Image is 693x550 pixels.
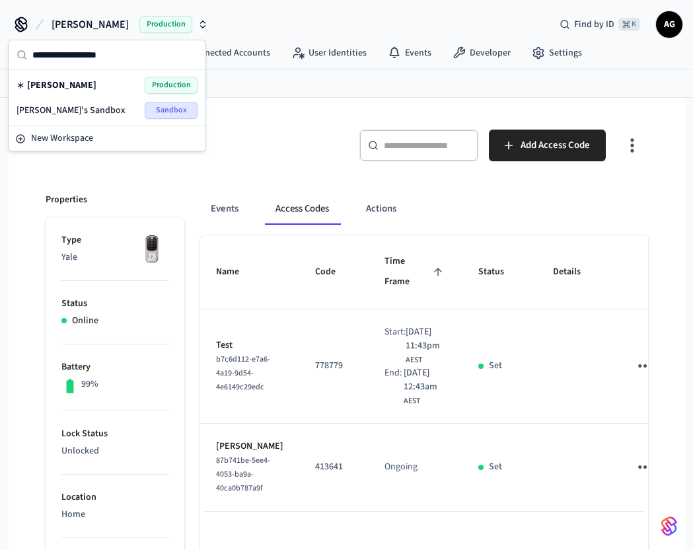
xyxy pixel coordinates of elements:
span: Status [478,262,521,282]
span: Time Frame [384,251,447,293]
span: AEST [404,395,420,407]
span: Production [139,16,192,33]
img: SeamLogoGradient.69752ec5.svg [661,516,677,537]
a: User Identities [281,41,377,65]
span: [PERSON_NAME] [27,79,96,92]
span: ⌘ K [618,18,640,31]
div: Australia/Brisbane [404,366,447,407]
p: Unlocked [61,444,168,458]
button: Events [200,193,249,225]
p: Home [61,508,168,522]
span: b7c6d112-e7a6-4a19-9d54-4e6149c29edc [216,354,270,393]
td: Ongoing [369,424,462,512]
div: Start: [384,325,406,366]
div: End: [384,366,404,407]
span: [DATE] 12:43am [404,366,447,394]
span: Find by ID [574,18,614,31]
div: Suggestions [9,70,205,126]
img: Yale Assure Touchscreen Wifi Smart Lock, Satin Nickel, Front [135,233,168,266]
h5: Mud Room Door [46,130,339,157]
p: Lock Status [61,427,168,441]
a: Settings [521,41,593,65]
span: Add Access Code [521,137,590,154]
span: [PERSON_NAME]'s Sandbox [17,104,126,117]
p: Test [216,338,283,352]
p: 778779 [315,359,353,373]
span: Sandbox [145,102,198,119]
p: 99% [81,377,98,391]
div: ant example [200,193,648,225]
a: Developer [442,41,521,65]
span: Details [553,262,598,282]
button: AG [656,11,682,38]
span: [PERSON_NAME] [52,17,129,32]
a: Events [377,41,442,65]
p: Status [61,297,168,311]
p: 413641 [315,460,353,474]
p: Location [61,491,168,504]
span: Code [315,262,353,282]
span: AEST [406,354,422,366]
span: Production [145,77,198,94]
p: Yale [61,251,168,264]
span: New Workspace [31,132,93,145]
button: Access Codes [265,193,340,225]
span: [DATE] 11:43pm [406,325,447,353]
div: Australia/Brisbane [406,325,447,366]
p: Set [489,460,502,474]
span: Name [216,262,256,282]
span: AG [657,13,681,36]
p: Type [61,233,168,247]
button: New Workspace [10,128,204,149]
button: Add Access Code [489,130,606,161]
p: Online [72,314,98,328]
span: 87b741be-5ee4-4053-ba9a-40ca0b787a9f [216,455,270,494]
a: Connected Accounts [161,41,281,65]
div: Find by ID⌘ K [549,13,651,36]
p: Properties [46,193,87,207]
button: Actions [355,193,407,225]
p: [PERSON_NAME] [216,440,283,453]
p: Battery [61,360,168,374]
p: Set [489,359,502,373]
